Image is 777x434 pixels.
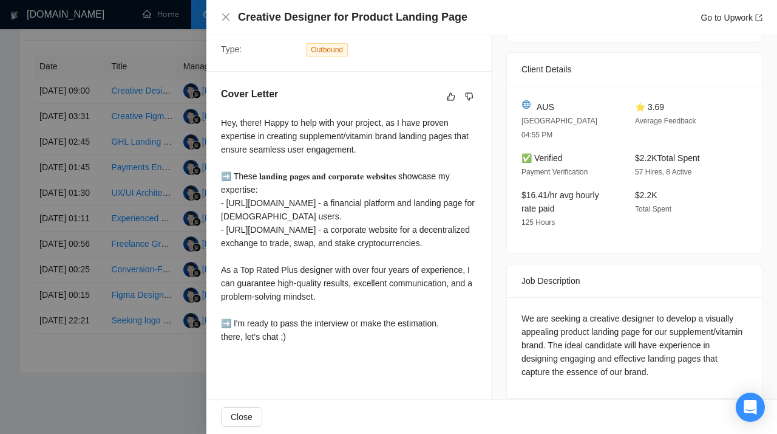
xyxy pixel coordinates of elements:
[635,117,696,125] span: Average Feedback
[521,218,555,227] span: 125 Hours
[465,92,473,102] span: dislike
[635,102,664,112] span: ⭐ 3.69
[444,89,458,104] button: like
[462,89,477,104] button: dislike
[221,407,262,427] button: Close
[221,116,477,343] div: Hey, there! Happy to help with your project, as I have proven expertise in creating supplement/vi...
[522,100,531,109] img: 🌐
[537,100,554,114] span: AUS
[635,205,671,213] span: Total Spent
[221,44,242,54] span: Type:
[231,410,253,424] span: Close
[521,117,597,139] span: [GEOGRAPHIC_DATA] 04:55 PM
[635,153,700,163] span: $2.2K Total Spent
[635,190,657,200] span: $2.2K
[221,87,278,102] h5: Cover Letter
[306,43,348,57] span: Outbound
[521,312,747,379] div: We are seeking a creative designer to develop a visually appealing product landing page for our s...
[221,12,231,22] button: Close
[521,168,588,176] span: Payment Verification
[221,12,231,22] span: close
[635,168,691,176] span: 57 Hires, 8 Active
[521,153,563,163] span: ✅ Verified
[521,264,747,297] div: Job Description
[701,13,762,22] a: Go to Upworkexport
[755,14,762,21] span: export
[521,190,599,213] span: $16.41/hr avg hourly rate paid
[238,10,467,25] h4: Creative Designer for Product Landing Page
[736,393,765,422] div: Open Intercom Messenger
[447,92,455,102] span: like
[521,53,747,86] div: Client Details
